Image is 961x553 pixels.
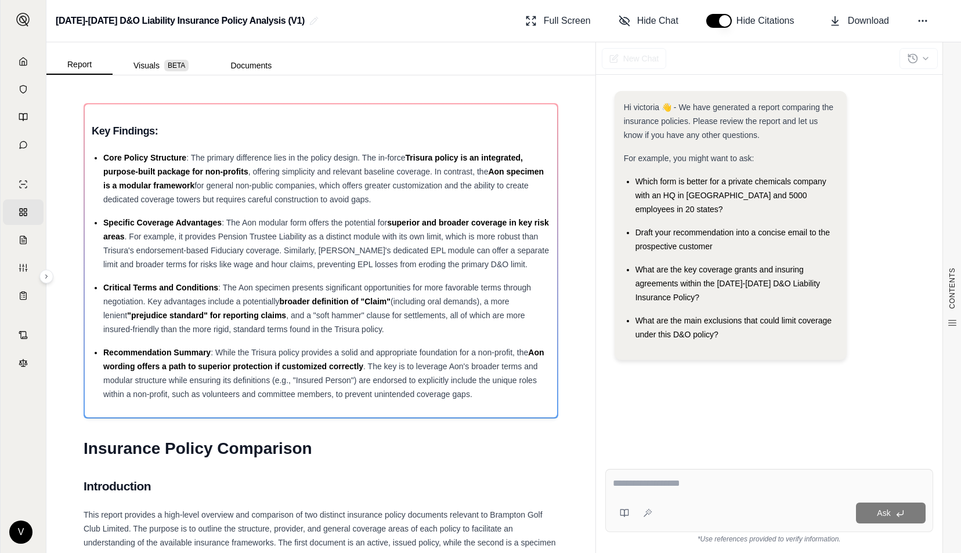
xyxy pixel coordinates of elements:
[56,10,305,31] h2: [DATE]-[DATE] D&O Liability Insurance Policy Analysis (V1)
[614,9,683,32] button: Hide Chat
[635,177,826,214] span: Which form is better for a private chemicals company with an HQ in [GEOGRAPHIC_DATA] and 5000 emp...
[127,311,286,320] span: "prejudice standard" for reporting claims
[103,311,525,334] span: , and a "soft hammer" clause for settlements, all of which are more insured-friendly than the mor...
[103,283,531,306] span: : The Aon specimen presents significant opportunities for more favorable terms through negotiatio...
[3,322,44,348] a: Contract Analysis
[635,265,820,302] span: What are the key coverage grants and insuring agreements within the [DATE]-[DATE] D&O Liability I...
[84,432,558,465] h1: Insurance Policy Comparison
[624,103,833,140] span: Hi victoria 👋 - We have generated a report comparing the insurance policies. Please review the re...
[3,350,44,376] a: Legal Search Engine
[948,268,957,309] span: CONTENTS
[3,132,44,158] a: Chat
[3,283,44,308] a: Coverage Table
[103,283,218,292] span: Critical Terms and Conditions
[637,14,678,28] span: Hide Chat
[635,228,830,251] span: Draft your recommendation into a concise email to the prospective customer
[280,297,391,306] span: broader definition of "Claim"
[103,218,222,227] span: Specific Coverage Advantages
[3,199,44,225] a: Policy Comparisons
[856,503,926,523] button: Ask
[103,153,186,162] span: Core Policy Structure
[3,227,44,253] a: Claim Coverage
[84,474,558,499] h2: Introduction
[16,13,30,27] img: Expand sidebar
[544,14,591,28] span: Full Screen
[186,153,405,162] span: : The primary difference lies in the policy design. The in-force
[164,60,189,71] span: BETA
[103,297,510,320] span: (including oral demands), a more lenient
[635,316,832,339] span: What are the main exclusions that could limit coverage under this D&O policy?
[736,14,801,28] span: Hide Citations
[9,521,32,544] div: V
[825,9,894,32] button: Download
[3,49,44,74] a: Home
[605,532,933,544] div: *Use references provided to verify information.
[3,104,44,130] a: Prompt Library
[521,9,595,32] button: Full Screen
[3,77,44,102] a: Documents Vault
[12,8,35,31] button: Expand sidebar
[103,348,211,357] span: Recommendation Summary
[848,14,889,28] span: Download
[211,348,528,357] span: : While the Trisura policy provides a solid and appropriate foundation for a non-profit, the
[624,154,754,163] span: For example, you might want to ask:
[222,218,387,227] span: : The Aon modular form offers the potential for
[39,270,53,283] button: Expand sidebar
[113,56,209,75] button: Visuals
[3,255,44,281] a: Custom Report
[103,232,549,269] span: . For example, it provides Pension Trustee Liability as a distinct module with its own limit, whi...
[92,121,550,141] h3: Key Findings:
[46,55,113,75] button: Report
[3,172,44,197] a: Single Policy
[103,218,549,241] span: superior and broader coverage in key risk areas
[877,508,890,518] span: Ask
[209,56,292,75] button: Documents
[103,362,538,399] span: . The key is to leverage Aon's broader terms and modular structure while ensuring its definitions...
[103,181,529,204] span: for general non-public companies, which offers greater customization and the ability to create de...
[248,167,489,176] span: , offering simplicity and relevant baseline coverage. In contrast, the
